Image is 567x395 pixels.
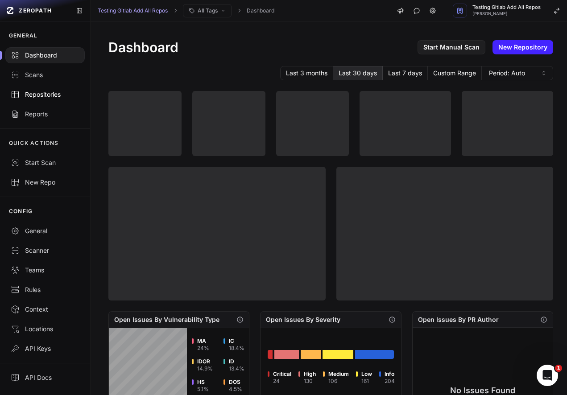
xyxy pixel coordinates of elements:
span: IDOR [197,358,213,365]
h1: Dashboard [108,39,178,55]
div: Locations [11,325,79,333]
div: Go to issues list [355,350,394,359]
svg: chevron right, [172,8,178,14]
iframe: Intercom live chat [537,365,558,386]
div: Go to issues list [274,350,299,359]
a: New Repository [493,40,553,54]
svg: chevron right, [236,8,242,14]
button: Last 30 days [333,66,383,80]
div: Repositories [11,90,79,99]
div: 130 [304,378,316,385]
div: 18.4 % [229,345,244,352]
div: Go to issues list [268,350,272,359]
div: 13.4 % [229,365,244,372]
span: HS [197,379,209,386]
div: Reports [11,110,79,119]
span: DOS [229,379,242,386]
nav: breadcrumb [98,4,274,17]
div: Scans [11,70,79,79]
span: ZEROPATH [19,7,52,14]
div: API Keys [11,344,79,353]
div: General [11,226,79,235]
span: Testing Gitlab Add All Repos [472,5,541,10]
span: 1 [555,365,562,372]
a: Testing Gitlab Add All Repos [98,7,168,14]
span: Low [361,370,372,378]
div: Teams [11,266,79,275]
h2: Open Issues By Vulnerability Type [114,315,219,324]
div: Dashboard [11,51,79,60]
span: High [304,370,316,378]
div: 4.5 % [229,386,242,393]
h2: Open Issues By PR Author [418,315,499,324]
div: 24 % [197,345,209,352]
button: Custom Range [428,66,482,80]
div: 24 [273,378,291,385]
div: 161 [361,378,372,385]
span: Info [385,370,395,378]
div: 204 [385,378,395,385]
p: CONFIG [9,208,33,215]
h2: Open Issues By Severity [266,315,340,324]
div: Context [11,305,79,314]
div: 106 [328,378,349,385]
a: ZEROPATH [4,4,69,18]
p: GENERAL [9,32,37,39]
div: 5.1 % [197,386,209,393]
span: IC [229,337,244,345]
button: Last 7 days [383,66,428,80]
div: New Repo [11,178,79,187]
div: API Docs [11,373,79,382]
span: MA [197,337,209,345]
div: Rules [11,285,79,294]
span: Critical [273,370,291,378]
div: Go to issues list [301,350,321,359]
a: Start Manual Scan [418,40,485,54]
div: Scanner [11,246,79,255]
div: Go to issues list [323,350,353,359]
span: Period: Auto [489,69,525,78]
span: All Tags [198,7,218,14]
svg: caret sort, [540,70,547,77]
div: 14.9 % [197,365,213,372]
span: Medium [328,370,349,378]
a: Dashboard [247,7,274,14]
button: All Tags [183,4,232,17]
div: Start Scan [11,158,79,167]
span: ID [229,358,244,365]
span: [PERSON_NAME] [472,12,541,16]
p: QUICK ACTIONS [9,140,59,147]
button: Last 3 months [280,66,333,80]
